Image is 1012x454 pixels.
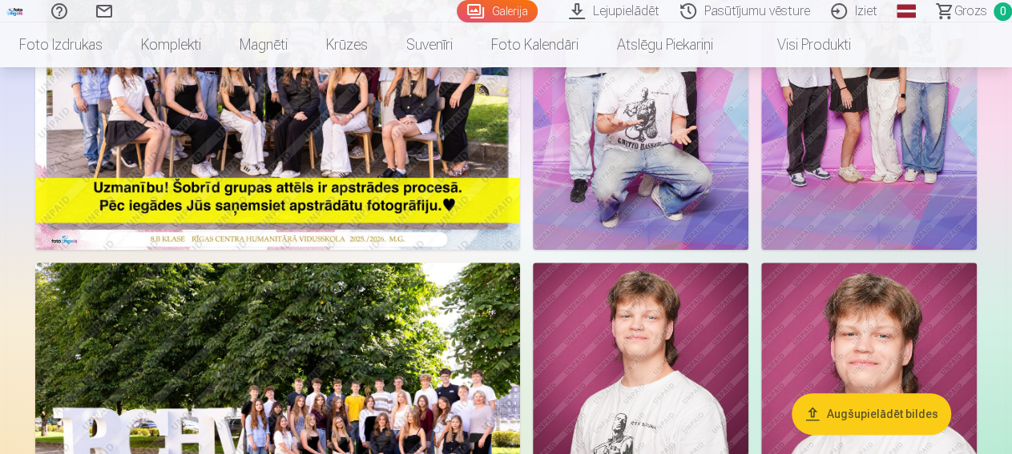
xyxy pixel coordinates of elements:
a: Suvenīri [387,22,472,67]
a: Krūzes [307,22,387,67]
button: Augšupielādēt bildes [792,393,951,435]
img: /fa1 [6,6,24,16]
a: Visi produkti [732,22,870,67]
a: Atslēgu piekariņi [598,22,732,67]
a: Foto kalendāri [472,22,598,67]
span: 0 [994,2,1012,21]
span: Grozs [954,2,987,21]
a: Magnēti [220,22,307,67]
a: Komplekti [122,22,220,67]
